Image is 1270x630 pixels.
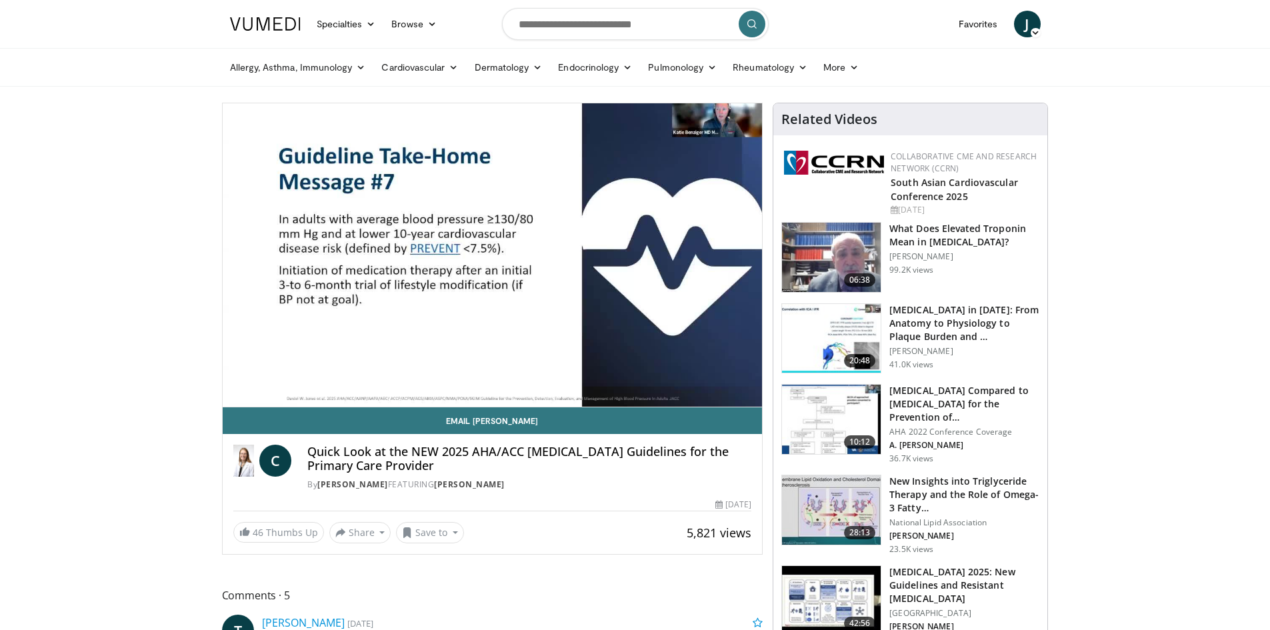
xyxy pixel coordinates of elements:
[233,445,255,477] img: Dr. Catherine P. Benziger
[844,617,876,630] span: 42:56
[347,617,373,629] small: [DATE]
[307,479,751,491] div: By FEATURING
[550,54,640,81] a: Endocrinology
[259,445,291,477] a: C
[782,304,881,373] img: 823da73b-7a00-425d-bb7f-45c8b03b10c3.150x105_q85_crop-smart_upscale.jpg
[309,11,384,37] a: Specialties
[640,54,725,81] a: Pulmonology
[1014,11,1041,37] a: J
[782,385,881,454] img: 7c0f9b53-1609-4588-8498-7cac8464d722.150x105_q85_crop-smart_upscale.jpg
[253,526,263,539] span: 46
[889,608,1039,619] p: [GEOGRAPHIC_DATA]
[844,526,876,539] span: 28:13
[815,54,867,81] a: More
[891,176,1018,203] a: South Asian Cardiovascular Conference 2025
[889,346,1039,357] p: [PERSON_NAME]
[889,565,1039,605] h3: [MEDICAL_DATA] 2025: New Guidelines and Resistant [MEDICAL_DATA]
[784,151,884,175] img: a04ee3ba-8487-4636-b0fb-5e8d268f3737.png.150x105_q85_autocrop_double_scale_upscale_version-0.2.png
[889,517,1039,528] p: National Lipid Association
[844,435,876,449] span: 10:12
[329,522,391,543] button: Share
[307,445,751,473] h4: Quick Look at the NEW 2025 AHA/ACC [MEDICAL_DATA] Guidelines for the Primary Care Provider
[891,151,1037,174] a: Collaborative CME and Research Network (CCRN)
[889,544,933,555] p: 23.5K views
[222,587,763,604] span: Comments 5
[222,54,374,81] a: Allergy, Asthma, Immunology
[889,384,1039,424] h3: [MEDICAL_DATA] Compared to [MEDICAL_DATA] for the Prevention of…
[373,54,466,81] a: Cardiovascular
[889,453,933,464] p: 36.7K views
[951,11,1006,37] a: Favorites
[223,407,763,434] a: Email [PERSON_NAME]
[687,525,751,541] span: 5,821 views
[889,475,1039,515] h3: New Insights into Triglyceride Therapy and the Role of Omega-3 Fatty…
[889,265,933,275] p: 99.2K views
[782,475,881,545] img: 45ea033d-f728-4586-a1ce-38957b05c09e.150x105_q85_crop-smart_upscale.jpg
[782,223,881,292] img: 98daf78a-1d22-4ebe-927e-10afe95ffd94.150x105_q85_crop-smart_upscale.jpg
[230,17,301,31] img: VuMedi Logo
[889,251,1039,262] p: [PERSON_NAME]
[396,522,464,543] button: Save to
[889,303,1039,343] h3: [MEDICAL_DATA] in [DATE]: From Anatomy to Physiology to Plaque Burden and …
[467,54,551,81] a: Dermatology
[889,531,1039,541] p: [PERSON_NAME]
[781,475,1039,555] a: 28:13 New Insights into Triglyceride Therapy and the Role of Omega-3 Fatty… National Lipid Associ...
[434,479,505,490] a: [PERSON_NAME]
[889,222,1039,249] h3: What Does Elevated Troponin Mean in [MEDICAL_DATA]?
[781,222,1039,293] a: 06:38 What Does Elevated Troponin Mean in [MEDICAL_DATA]? [PERSON_NAME] 99.2K views
[502,8,769,40] input: Search topics, interventions
[725,54,815,81] a: Rheumatology
[317,479,388,490] a: [PERSON_NAME]
[223,103,763,407] video-js: Video Player
[844,354,876,367] span: 20:48
[383,11,445,37] a: Browse
[891,204,1037,216] div: [DATE]
[844,273,876,287] span: 06:38
[781,384,1039,464] a: 10:12 [MEDICAL_DATA] Compared to [MEDICAL_DATA] for the Prevention of… AHA 2022 Conference Covera...
[781,303,1039,374] a: 20:48 [MEDICAL_DATA] in [DATE]: From Anatomy to Physiology to Plaque Burden and … [PERSON_NAME] 4...
[233,522,324,543] a: 46 Thumbs Up
[889,359,933,370] p: 41.0K views
[262,615,345,630] a: [PERSON_NAME]
[889,440,1039,451] p: A. [PERSON_NAME]
[781,111,877,127] h4: Related Videos
[889,427,1039,437] p: AHA 2022 Conference Coverage
[715,499,751,511] div: [DATE]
